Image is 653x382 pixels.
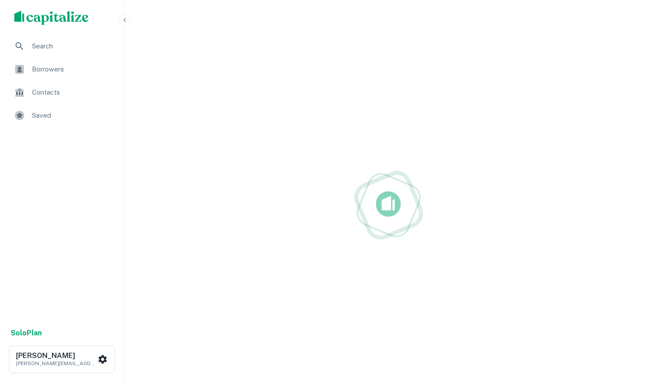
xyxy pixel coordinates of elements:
span: Borrowers [32,64,111,75]
a: SoloPlan [11,328,42,338]
a: Search [7,36,117,57]
a: Contacts [7,82,117,103]
p: [PERSON_NAME][EMAIL_ADDRESS][PERSON_NAME][PERSON_NAME][DOMAIN_NAME] [16,359,96,367]
span: Saved [32,110,111,121]
a: Saved [7,105,117,126]
img: capitalize-logo.png [14,11,89,25]
a: Borrowers [7,59,117,80]
span: Contacts [32,87,111,98]
button: [PERSON_NAME][PERSON_NAME][EMAIL_ADDRESS][PERSON_NAME][PERSON_NAME][DOMAIN_NAME] [9,346,115,373]
iframe: Chat Widget [609,311,653,354]
strong: Solo Plan [11,329,42,337]
h6: [PERSON_NAME] [16,352,96,359]
span: Search [32,41,111,52]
